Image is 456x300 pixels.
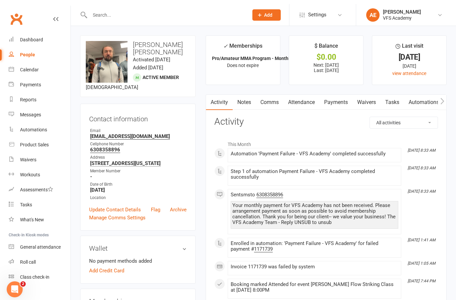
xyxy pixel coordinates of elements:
[20,93,36,98] div: Reports
[383,5,421,11] div: [PERSON_NAME]
[231,237,398,248] div: Enrolled in automation: 'Payment Failure - VFS Academy' for failed payment #
[20,123,47,128] div: Automations
[264,8,272,14] span: Add
[9,208,70,223] a: What's New
[231,260,398,266] div: Invoice 1171739 was failed by system
[231,188,283,194] span: Sent sms to
[408,275,435,279] i: [DATE] 7:44 PM
[231,278,398,289] div: Booking marked Attended for event [PERSON_NAME] Flow Striking Class at [DATE] 8:00PM
[9,251,70,266] a: Roll call
[295,58,357,69] p: Next: [DATE] Last: [DATE]
[308,3,326,18] span: Settings
[9,236,70,251] a: General attendance kiosk mode
[90,124,187,130] div: Email
[20,240,61,246] div: General attendance
[9,28,70,43] a: Dashboard
[9,88,70,103] a: Reports
[90,150,187,157] div: Address
[233,91,256,106] a: Notes
[408,162,435,166] i: [DATE] 8:33 AM
[378,50,440,57] div: [DATE]
[89,210,146,218] a: Manage Comms Settings
[143,71,179,76] span: Active member
[20,183,53,188] div: Assessments
[366,4,380,18] div: AE
[20,153,36,158] div: Waivers
[89,263,124,271] a: Add Credit Card
[408,257,435,262] i: [DATE] 1:05 AM
[20,138,49,143] div: Product Sales
[9,163,70,178] a: Workouts
[20,63,39,68] div: Calendar
[283,91,319,106] a: Attendance
[9,193,70,208] a: Tasks
[404,91,444,106] a: Automations
[89,109,187,119] h3: Contact information
[223,39,228,45] i: ✓
[9,133,70,148] a: Product Sales
[223,38,262,50] div: Memberships
[90,170,187,176] strong: -
[90,164,187,170] div: Member Number
[20,108,41,113] div: Messages
[20,48,35,53] div: People
[20,255,36,261] div: Roll call
[133,53,170,59] time: Activated [DATE]
[89,241,187,248] h3: Wallet
[133,61,163,67] time: Added [DATE]
[86,37,128,79] img: image1738028899.png
[9,118,70,133] a: Automations
[20,78,41,83] div: Payments
[20,270,49,276] div: Class check-in
[212,52,319,57] strong: Pro/Amateur MMA Program - Monthly (MUST QU...
[9,43,70,58] a: People
[151,202,160,210] a: Flag
[232,199,397,221] div: Your monthly payment for VFS Academy has not been received. Please arrangement payment as soon as...
[90,137,187,143] div: Cellphone Number
[227,59,259,64] span: Does not expire
[9,148,70,163] a: Waivers
[214,133,438,144] li: This Month
[88,6,244,16] input: Search...
[9,178,70,193] a: Assessments
[90,191,187,197] div: Location
[408,234,435,238] i: [DATE] 1:41 AM
[89,202,141,210] a: Update Contact Details
[20,277,26,283] span: 2
[383,11,421,17] div: VFS Academy
[408,144,435,149] i: [DATE] 8:33 AM
[396,38,423,50] div: Last visit
[378,58,440,66] div: [DATE]
[295,50,357,57] div: $0.00
[8,7,25,23] a: Clubworx
[89,253,187,261] li: No payment methods added
[86,80,138,86] span: [DEMOGRAPHIC_DATA]
[256,91,283,106] a: Comms
[319,91,353,106] a: Payments
[90,177,187,184] div: Date of Birth
[20,33,43,38] div: Dashboard
[20,168,40,173] div: Workouts
[170,202,187,210] a: Archive
[231,147,398,153] div: Automation 'Payment Failure - VFS Academy' completed successfully
[20,213,44,218] div: What's New
[408,185,435,190] i: [DATE] 8:33 AM
[20,198,32,203] div: Tasks
[231,165,398,176] div: Step 1 of automation Payment Failure - VFS Academy completed successfully
[252,5,281,17] button: Add
[392,67,426,72] a: view attendance
[86,37,190,52] h3: [PERSON_NAME] [PERSON_NAME]
[90,183,187,189] strong: [DATE]
[353,91,381,106] a: Waivers
[9,73,70,88] a: Payments
[314,38,338,50] div: $ Balance
[9,266,70,281] a: Class kiosk mode
[9,103,70,118] a: Messages
[9,58,70,73] a: Calendar
[7,277,23,293] iframe: Intercom live chat
[214,113,438,123] h3: Activity
[206,91,233,106] a: Activity
[381,91,404,106] a: Tasks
